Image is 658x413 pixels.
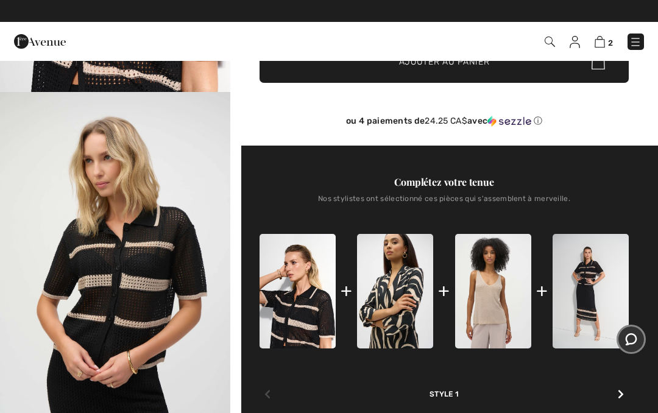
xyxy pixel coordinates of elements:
[260,194,629,213] div: Nos stylistes ont sélectionné ces pièces qui s'assemblent à merveille.
[425,116,467,126] span: 24.25 CA$
[260,116,629,127] div: ou 4 paiements de avec
[595,36,605,48] img: Panier d'achat
[629,36,642,48] img: Menu
[14,29,66,54] img: 1ère Avenue
[260,359,629,400] div: Style 1
[553,234,629,348] img: Jupe Rayée Taille Haute modèle 252923
[260,234,336,348] img: Chemise Décontractée Rayée modèle 252924
[608,38,613,48] span: 2
[536,277,548,305] div: +
[357,234,433,348] img: Blazer Formelle Boutonnée modèle 252152
[260,116,629,131] div: ou 4 paiements de24.25 CA$avecSezzle Cliquez pour en savoir plus sur Sezzle
[487,116,531,127] img: Sezzle
[617,325,646,355] iframe: Ouvre un widget dans lequel vous pouvez chatter avec l’un de nos agents
[592,54,605,69] img: Bag.svg
[260,40,629,83] button: Ajouter au panier
[595,34,613,49] a: 2
[260,175,629,189] div: Complétez votre tenue
[399,55,490,68] span: Ajouter au panier
[14,35,66,46] a: 1ère Avenue
[570,36,580,48] img: Mes infos
[341,277,352,305] div: +
[438,277,450,305] div: +
[545,37,555,47] img: Recherche
[455,234,531,348] img: Pull à Col V Scintillant modèle 252915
